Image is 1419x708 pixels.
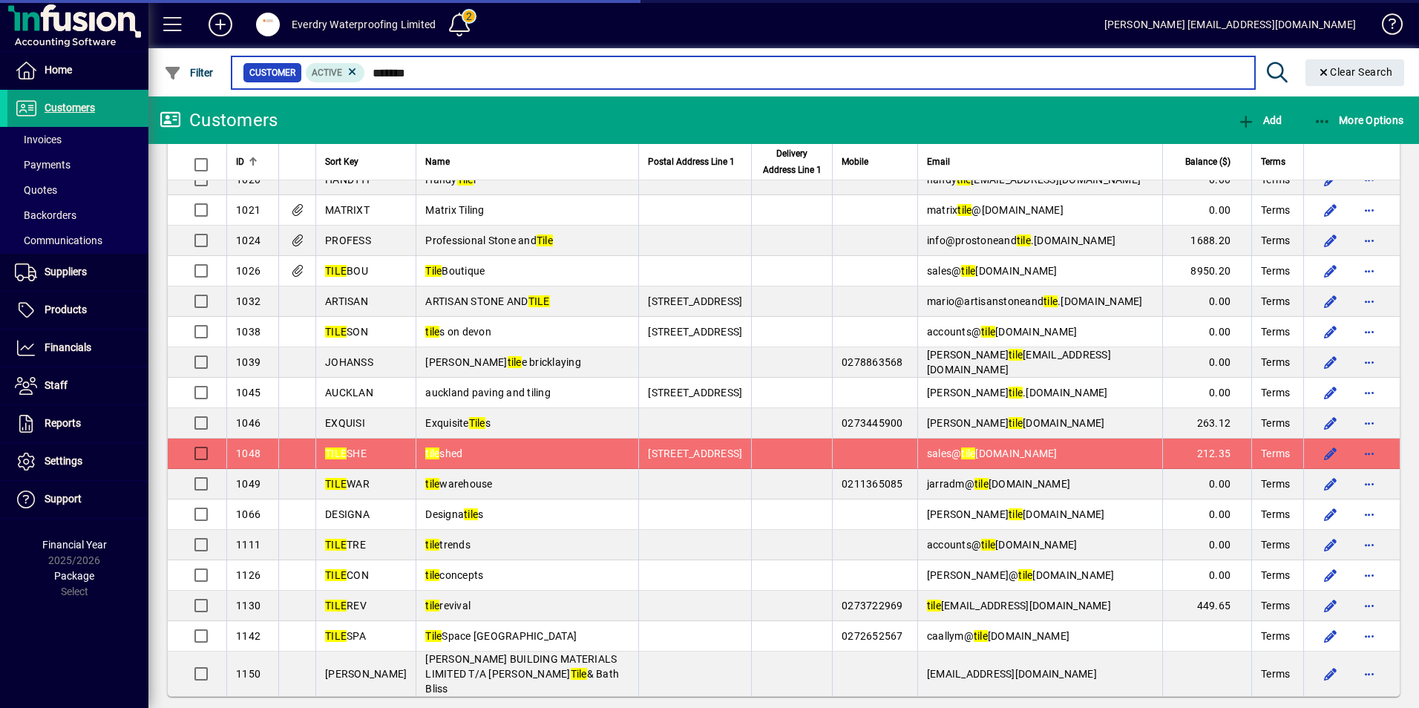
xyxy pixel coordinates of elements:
[160,59,217,86] button: Filter
[981,326,995,338] em: tile
[1357,594,1381,617] button: More options
[1357,259,1381,283] button: More options
[425,204,484,216] span: Matrix Tiling
[1261,629,1290,643] span: Terms
[1162,560,1251,591] td: 0.00
[1319,229,1343,252] button: Edit
[508,356,522,368] em: tile
[425,653,619,695] span: [PERSON_NAME] BUILDING MATERIALS LIMITED T/A [PERSON_NAME] & Bath Bliss
[325,668,407,680] span: [PERSON_NAME]
[425,295,549,307] span: ARTISAN STONE AND
[1261,233,1290,248] span: Terms
[7,203,148,228] a: Backorders
[1261,476,1290,491] span: Terms
[325,356,373,368] span: JOHANSS
[54,570,94,582] span: Package
[160,108,278,132] div: Customers
[42,539,107,551] span: Financial Year
[325,448,347,459] em: TILE
[45,102,95,114] span: Customers
[537,235,553,246] em: Tile
[7,330,148,367] a: Financials
[1319,594,1343,617] button: Edit
[45,455,82,467] span: Settings
[45,266,87,278] span: Suppliers
[1162,195,1251,226] td: 0.00
[325,478,347,490] em: TILE
[1357,624,1381,648] button: More options
[425,326,491,338] span: s on devon
[236,417,260,429] span: 1046
[927,600,1111,612] span: [EMAIL_ADDRESS][DOMAIN_NAME]
[648,154,735,170] span: Postal Address Line 1
[1162,256,1251,286] td: 8950.20
[1018,569,1032,581] em: tile
[325,326,368,338] span: SON
[927,448,1058,459] span: sales@ [DOMAIN_NAME]
[648,295,742,307] span: [STREET_ADDRESS]
[15,159,71,171] span: Payments
[244,11,292,38] button: Profile
[425,478,492,490] span: warehouse
[927,295,1143,307] span: mario@artisanstoneand .[DOMAIN_NAME]
[648,387,742,399] span: [STREET_ADDRESS]
[974,630,988,642] em: tile
[325,508,370,520] span: DESIGNA
[236,630,260,642] span: 1142
[842,478,903,490] span: 0211365085
[1357,320,1381,344] button: More options
[974,478,989,490] em: tile
[927,668,1097,680] span: [EMAIL_ADDRESS][DOMAIN_NAME]
[292,13,436,36] div: Everdry Waterproofing Limited
[325,448,367,459] span: SHE
[236,508,260,520] span: 1066
[842,154,908,170] div: Mobile
[236,295,260,307] span: 1032
[927,265,1058,277] span: sales@ [DOMAIN_NAME]
[325,600,367,612] span: REV
[1357,198,1381,222] button: More options
[249,65,295,80] span: Customer
[927,630,1069,642] span: caallym@ [DOMAIN_NAME]
[45,417,81,429] span: Reports
[1319,259,1343,283] button: Edit
[1319,533,1343,557] button: Edit
[325,569,347,581] em: TILE
[7,405,148,442] a: Reports
[1261,598,1290,613] span: Terms
[425,630,442,642] em: Tile
[15,235,102,246] span: Communications
[1009,508,1023,520] em: tile
[1357,229,1381,252] button: More options
[425,326,439,338] em: tile
[425,600,439,612] em: tile
[927,154,950,170] span: Email
[961,265,975,277] em: tile
[842,154,868,170] span: Mobile
[1261,446,1290,461] span: Terms
[927,349,1111,376] span: [PERSON_NAME] [EMAIL_ADDRESS][DOMAIN_NAME]
[1261,385,1290,400] span: Terms
[1261,294,1290,309] span: Terms
[325,630,366,642] span: SPA
[425,539,439,551] em: tile
[464,508,478,520] em: tile
[1009,417,1023,429] em: tile
[1261,355,1290,370] span: Terms
[1261,416,1290,430] span: Terms
[1162,591,1251,621] td: 449.65
[425,417,491,429] span: Exquisite s
[425,448,439,459] em: tile
[1162,226,1251,256] td: 1688.20
[15,209,76,221] span: Backorders
[927,539,1078,551] span: accounts@ [DOMAIN_NAME]
[1357,289,1381,313] button: More options
[325,265,368,277] span: BOU
[325,539,366,551] span: TRE
[7,127,148,152] a: Invoices
[1261,568,1290,583] span: Terms
[571,668,587,680] em: Tile
[45,379,68,391] span: Staff
[425,569,439,581] em: tile
[1319,472,1343,496] button: Edit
